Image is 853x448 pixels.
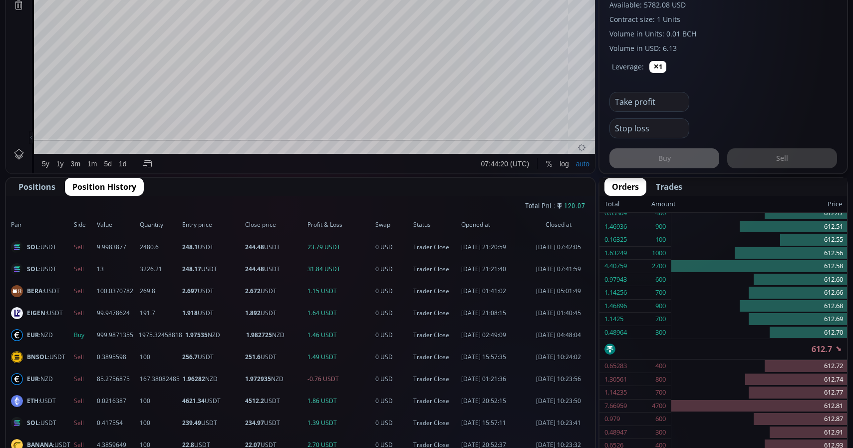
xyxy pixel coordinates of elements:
div: 612.77 [671,386,847,400]
span: [DATE] 04:48:04 [527,331,590,340]
span: :USDT [27,353,65,362]
div: 1D [49,23,65,32]
span: [DATE] 21:20:59 [461,243,524,252]
span: :USDT [27,287,60,296]
b: 239.49 [182,419,201,427]
label: Contract size: 1 Units [609,14,837,24]
span: 1.46 USDT [307,331,372,340]
span: [DATE] 10:23:56 [527,375,590,384]
span: [DATE] 15:57:35 [461,353,524,362]
span: 0.0216387 [97,397,137,406]
div: 612.87 [671,413,847,426]
div: 5d [98,438,106,446]
span: 0 USD [375,331,410,340]
div: Price [676,198,842,211]
div: 612.58 [671,260,847,273]
span: Trader Close [413,397,458,406]
div: 1y [50,438,58,446]
span: 1.49 USDT [307,353,372,362]
div: 400 [655,207,666,220]
span: Swap [375,220,410,229]
div: 1d [113,438,121,446]
span: NZD [185,331,244,340]
span: Pair [11,220,71,229]
b: EUR [27,331,39,339]
span: :USDT [27,265,56,274]
span: 1.15 USDT [307,287,372,296]
span: Sell [74,375,94,384]
div: 600 [655,273,666,286]
span: :NZD [27,375,53,384]
div: 2700 [652,260,666,273]
span: 0 USD [375,397,410,406]
b: SOL [27,243,39,251]
span: 191.7 [140,309,180,318]
div: 700 [655,313,666,326]
span: [DATE] 01:21:36 [461,375,524,384]
div: 0.16325 [604,233,627,246]
div: 624.30 [146,24,166,32]
span: 31.84 USDT [307,265,372,274]
div: Compare [134,5,163,13]
div: L [197,24,201,32]
div: 300 [655,426,666,439]
span: Sell [74,309,94,318]
div: 0.97943 [604,273,627,286]
div: 612.69 [671,313,847,326]
div: 1.63249 [604,247,627,260]
span: [DATE] 02:49:09 [461,331,524,340]
div: 3m [65,438,74,446]
div: 612.70 [671,326,847,339]
div: 612.81 [671,400,847,413]
button: Positions [11,178,63,196]
span: 0 USD [375,375,410,384]
span: [DATE] 10:23:50 [527,397,590,406]
div: 900 [655,300,666,313]
div: 0.65283 [604,360,627,373]
button: ✕1 [649,61,666,73]
div: Market open [124,23,133,32]
b: 4512.2 [245,397,264,405]
div: 612.91 [671,426,847,440]
div: 1.30561 [604,373,627,386]
span: [DATE] 01:41:02 [461,287,524,296]
div: Total PnL: [6,196,595,214]
span: Sell [74,287,94,296]
span: Sell [74,353,94,362]
span: 1.39 USDT [307,419,372,428]
span: 0 USD [375,265,410,274]
div: 1m [81,438,91,446]
div: Amount [651,198,676,211]
b: 1.982725 [246,331,272,339]
span: Close price [245,220,304,229]
span: USDT [182,243,242,252]
label: Volume in USD: 6.13 [609,43,837,53]
span: Trader Close [413,309,458,318]
b: 1.972935 [245,375,271,383]
div: 612.74 [671,373,847,387]
span: USDT [245,353,304,362]
div: 1000 [652,247,666,260]
span: USDT [182,265,242,274]
span: USDT [182,353,242,362]
div: 300 [655,326,666,339]
b: 1.918 [182,309,198,317]
span: Entry price [182,220,242,229]
span: 999.9871355 [97,331,136,340]
span: Sell [74,265,94,274]
span: [DATE] 20:52:15 [461,397,524,406]
div: −11.70 (−1.87%) [252,24,300,32]
span: 23.79 USDT [307,243,372,252]
div: 612.51 [671,220,847,234]
b: 1.96282 [183,375,205,383]
span: USDT [182,419,242,428]
b: 2.697 [182,287,198,295]
span: 85.2756875 [97,375,137,384]
span: Sell [74,419,94,428]
div: Volume [32,36,54,43]
b: 1.892 [245,309,261,317]
span: 0 USD [375,353,410,362]
div: 607.30 [201,24,221,32]
div: BCH [32,23,49,32]
b: EUR [27,375,39,383]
